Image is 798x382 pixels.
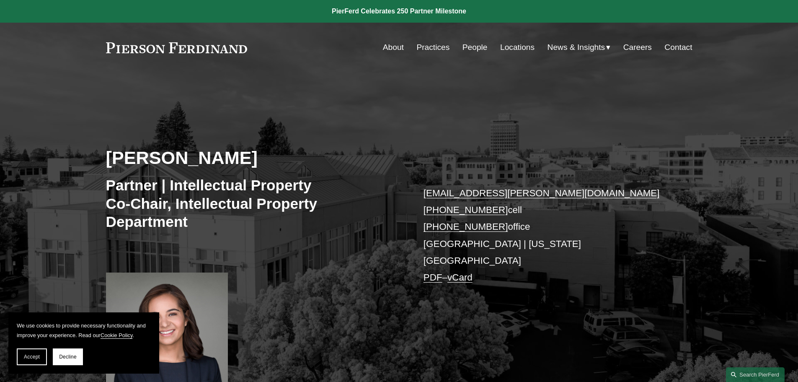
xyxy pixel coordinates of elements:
button: Accept [17,348,47,365]
a: [EMAIL_ADDRESS][PERSON_NAME][DOMAIN_NAME] [424,188,660,198]
a: vCard [447,272,473,283]
a: Practices [416,39,449,55]
a: Locations [500,39,535,55]
p: We use cookies to provide necessary functionality and improve your experience. Read our . [17,321,151,340]
a: [PHONE_NUMBER] [424,221,508,232]
a: [PHONE_NUMBER] [424,205,508,215]
a: PDF [424,272,442,283]
span: News & Insights [547,40,605,55]
button: Decline [53,348,83,365]
a: Contact [664,39,692,55]
h2: [PERSON_NAME] [106,147,399,169]
p: cell office [GEOGRAPHIC_DATA] | [US_STATE][GEOGRAPHIC_DATA] – [424,185,668,286]
a: Careers [623,39,652,55]
a: Search this site [726,367,785,382]
span: Decline [59,354,77,360]
span: Accept [24,354,40,360]
h3: Partner | Intellectual Property Co-Chair, Intellectual Property Department [106,176,399,231]
section: Cookie banner [8,312,159,374]
a: folder dropdown [547,39,611,55]
a: About [383,39,404,55]
a: People [462,39,488,55]
a: Cookie Policy [101,332,133,338]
